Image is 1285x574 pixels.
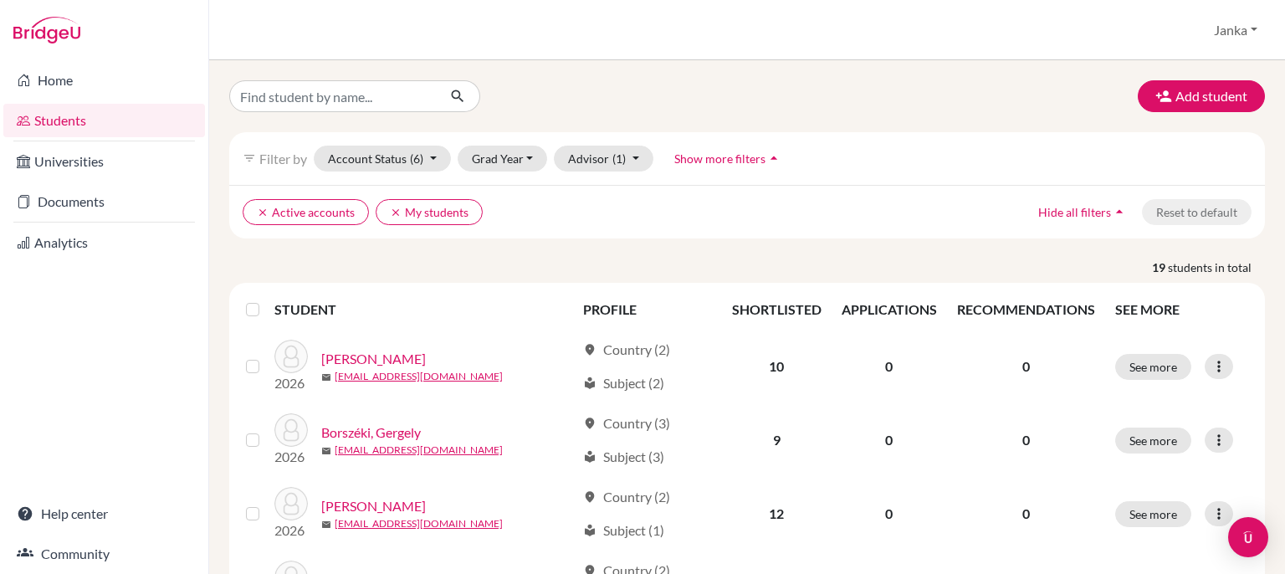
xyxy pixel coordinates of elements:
span: local_library [583,524,596,537]
td: 12 [722,477,832,551]
a: [EMAIL_ADDRESS][DOMAIN_NAME] [335,443,503,458]
input: Find student by name... [229,80,437,112]
strong: 19 [1152,259,1168,276]
p: 2026 [274,447,308,467]
th: SEE MORE [1105,290,1258,330]
a: Community [3,537,205,571]
span: mail [321,446,331,456]
button: clearActive accounts [243,199,369,225]
a: Home [3,64,205,97]
a: [EMAIL_ADDRESS][DOMAIN_NAME] [335,369,503,384]
button: See more [1115,501,1191,527]
a: Universities [3,145,205,178]
p: 0 [957,504,1095,524]
span: Hide all filters [1038,205,1111,219]
div: Subject (1) [583,520,664,541]
td: 10 [722,330,832,403]
a: [PERSON_NAME] [321,496,426,516]
div: Country (3) [583,413,670,433]
span: local_library [583,450,596,464]
td: 0 [832,403,947,477]
i: clear [390,207,402,218]
span: students in total [1168,259,1265,276]
th: PROFILE [573,290,722,330]
button: See more [1115,428,1191,454]
th: SHORTLISTED [722,290,832,330]
i: filter_list [243,151,256,165]
img: Borszéki, Gergely [274,413,308,447]
p: 0 [957,430,1095,450]
div: Subject (2) [583,373,664,393]
span: (1) [612,151,626,166]
i: clear [257,207,269,218]
a: [PERSON_NAME] [321,349,426,369]
th: APPLICATIONS [832,290,947,330]
img: Csaplár, György [274,487,308,520]
button: Reset to default [1142,199,1252,225]
span: mail [321,520,331,530]
a: Documents [3,185,205,218]
div: Open Intercom Messenger [1228,517,1268,557]
div: Country (2) [583,487,670,507]
span: mail [321,372,331,382]
a: Borszéki, Gergely [321,423,421,443]
button: Hide all filtersarrow_drop_up [1024,199,1142,225]
button: Show more filtersarrow_drop_up [660,146,796,172]
button: clearMy students [376,199,483,225]
span: location_on [583,490,596,504]
span: location_on [583,417,596,430]
button: Advisor(1) [554,146,653,172]
span: Show more filters [674,151,765,166]
a: [EMAIL_ADDRESS][DOMAIN_NAME] [335,516,503,531]
button: Janka [1206,14,1265,46]
span: local_library [583,377,596,390]
i: arrow_drop_up [1111,203,1128,220]
p: 0 [957,356,1095,377]
td: 0 [832,477,947,551]
td: 0 [832,330,947,403]
a: Students [3,104,205,137]
a: Help center [3,497,205,530]
div: Subject (3) [583,447,664,467]
th: RECOMMENDATIONS [947,290,1105,330]
a: Analytics [3,226,205,259]
button: Grad Year [458,146,548,172]
span: Filter by [259,151,307,167]
span: location_on [583,343,596,356]
div: Country (2) [583,340,670,360]
th: STUDENT [274,290,573,330]
i: arrow_drop_up [765,150,782,167]
p: 2026 [274,520,308,541]
p: 2026 [274,373,308,393]
td: 9 [722,403,832,477]
button: See more [1115,354,1191,380]
img: Bridge-U [13,17,80,44]
button: Add student [1138,80,1265,112]
span: (6) [410,151,423,166]
button: Account Status(6) [314,146,451,172]
img: Bartók, Márton [274,340,308,373]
